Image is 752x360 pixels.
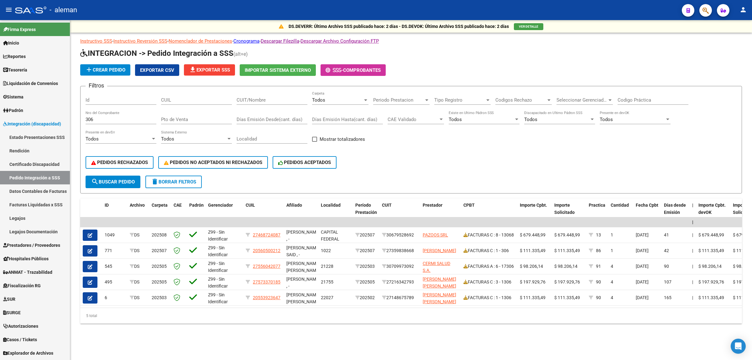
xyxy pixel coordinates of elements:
[611,248,613,253] span: 1
[423,292,456,304] span: [PERSON_NAME] [PERSON_NAME]
[80,49,233,58] span: INTEGRACION -> Pedido Integración a SSS
[169,38,232,44] a: Nomenclador de Prestaciones
[520,295,546,300] span: $ 111.335,49
[321,264,333,269] span: 21228
[187,199,206,226] datatable-header-cell: Padrón
[286,203,302,208] span: Afiliado
[343,67,381,73] span: Comprobantes
[382,247,418,254] div: 27359838668
[423,203,442,208] span: Prestador
[286,245,320,257] span: [PERSON_NAME] SAID , -
[152,264,167,269] span: 202505
[3,336,37,343] span: Casos / Tickets
[463,294,515,301] div: FACTURAS C : 1 - 1306
[3,80,58,87] span: Liquidación de Convenios
[85,66,93,73] mat-icon: add
[661,199,690,226] datatable-header-cell: Días desde Emisión
[189,66,196,73] mat-icon: file_download
[373,97,424,103] span: Periodo Prestacion
[105,263,125,270] div: 545
[3,282,41,289] span: Fiscalización RG
[519,25,538,28] span: VER DETALLE
[273,156,337,169] button: PEDIDOS ACEPTADOS
[554,264,577,269] span: $ 98.206,14
[388,117,438,122] span: CAE Validado
[161,136,174,142] span: Todos
[463,247,515,254] div: FACTURAS C : 1 - 306
[312,97,325,103] span: Todos
[554,279,580,284] span: $ 197.929,76
[130,294,147,301] div: DS
[3,93,23,100] span: Sistema
[105,294,125,301] div: 6
[289,23,509,30] p: DS.DEVERR: Último Archivo SSS publicado hace: 2 días - DS.DEVOK: Último Archivo SSS publicado hac...
[243,199,284,226] datatable-header-cell: CUIL
[130,231,147,239] div: DS
[320,135,365,143] span: Mostrar totalizadores
[692,264,693,269] span: |
[698,203,726,215] span: Importe Cpbt. devOK
[208,245,228,257] span: Z99 - Sin Identificar
[3,40,19,46] span: Inicio
[233,51,248,57] span: (alt+e)
[463,231,515,239] div: FACTURAS C : 8 - 13068
[3,107,23,114] span: Padrón
[692,295,693,300] span: |
[135,64,179,76] button: Exportar CSV
[158,156,268,169] button: PEDIDOS NO ACEPTADOS NI RECHAZADOS
[152,279,167,284] span: 202505
[636,232,649,237] span: [DATE]
[596,264,601,269] span: 91
[556,97,607,103] span: Seleccionar Gerenciador
[80,38,742,45] p: - - - - -
[611,295,613,300] span: 4
[105,203,109,208] span: ID
[113,38,167,44] a: Instructivo Reversión SSS
[698,279,724,284] span: $ 197.929,76
[152,203,168,208] span: Carpeta
[105,247,125,254] div: 771
[286,292,320,312] span: [PERSON_NAME] [PERSON_NAME] SANTIAGO , -
[420,199,461,226] datatable-header-cell: Prestador
[240,64,316,76] button: Importar Sistema Externo
[355,278,377,286] div: 202505
[184,64,235,76] button: Exportar SSS
[3,26,36,33] span: Firma Express
[554,203,575,215] span: Importe Solicitado
[731,339,746,354] div: Open Intercom Messenger
[206,199,243,226] datatable-header-cell: Gerenciador
[463,203,475,208] span: CPBT
[208,277,228,289] span: Z99 - Sin Identificar
[151,179,196,185] span: Borrar Filtros
[600,117,613,122] span: Todos
[253,295,280,300] span: 20553923647
[91,178,99,185] mat-icon: search
[495,97,546,103] span: Codigos Rechazo
[698,295,724,300] span: $ 111.335,49
[611,232,613,237] span: 1
[696,199,730,226] datatable-header-cell: Importe Cpbt. devOK
[321,230,339,242] span: CAPITAL FEDERAL
[423,277,456,289] span: [PERSON_NAME] [PERSON_NAME]
[423,248,456,253] span: [PERSON_NAME]
[189,203,204,208] span: Padrón
[698,248,724,253] span: $ 111.335,49
[130,263,147,270] div: DS
[253,264,280,269] span: 27556042077
[253,232,280,237] span: 27468724087
[3,350,53,357] span: Explorador de Archivos
[3,120,61,127] span: Integración (discapacidad)
[105,231,125,239] div: 1049
[85,67,125,73] span: Crear Pedido
[379,199,420,226] datatable-header-cell: CUIT
[520,232,546,237] span: $ 679.448,99
[698,264,722,269] span: $ 98.206,14
[130,247,147,254] div: DS
[692,248,693,253] span: |
[382,263,418,270] div: 30709973092
[664,279,671,284] span: 107
[514,23,543,30] button: VER DETALLE
[80,38,112,44] a: Instructivo SSS
[520,279,546,284] span: $ 197.929,76
[321,64,386,76] button: -Comprobantes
